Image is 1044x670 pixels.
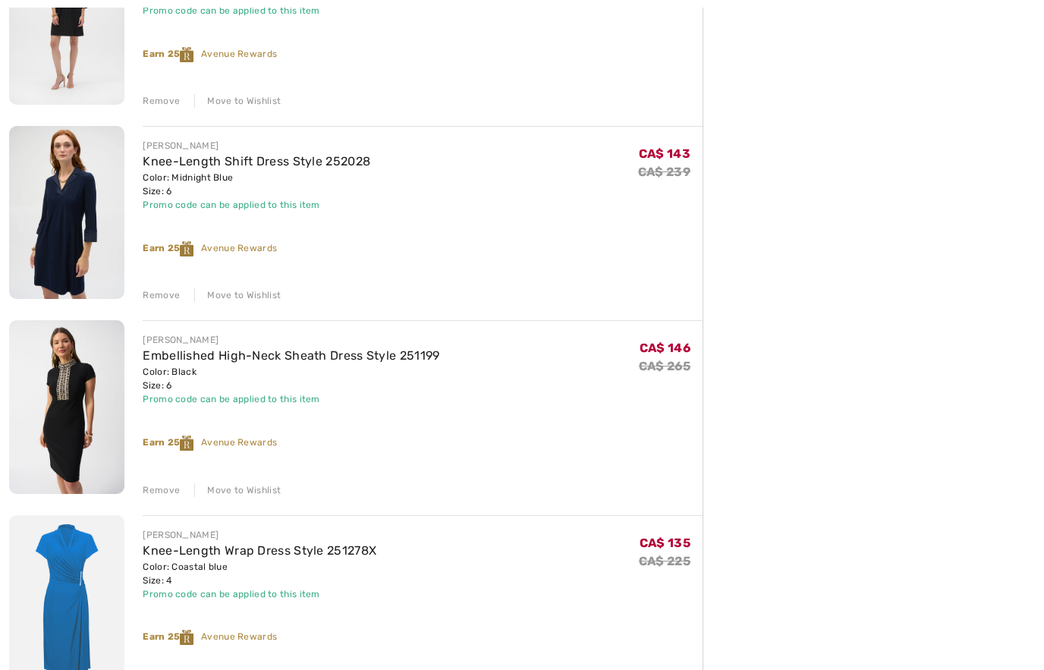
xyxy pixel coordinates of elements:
div: Avenue Rewards [143,436,703,451]
div: Move to Wishlist [194,94,281,108]
s: CA$ 265 [639,359,690,373]
a: Knee-Length Wrap Dress Style 251278X [143,543,376,558]
img: Reward-Logo.svg [180,47,193,62]
strong: Earn 25 [143,243,201,253]
div: [PERSON_NAME] [143,528,376,542]
strong: Earn 25 [143,631,201,642]
img: Embellished High-Neck Sheath Dress Style 251199 [9,320,124,493]
div: Promo code can be applied to this item [143,4,370,17]
span: CA$ 135 [640,536,690,550]
div: Move to Wishlist [194,288,281,302]
s: CA$ 225 [639,554,690,568]
img: Reward-Logo.svg [180,241,193,256]
div: Promo code can be applied to this item [143,587,376,601]
div: [PERSON_NAME] [143,333,439,347]
strong: Earn 25 [143,437,201,448]
div: Color: Black Size: 6 [143,365,439,392]
a: Embellished High-Neck Sheath Dress Style 251199 [143,348,439,363]
div: Move to Wishlist [194,483,281,497]
div: Color: Midnight Blue Size: 6 [143,171,370,198]
span: CA$ 143 [639,146,690,161]
div: Remove [143,94,180,108]
div: Avenue Rewards [143,241,703,256]
img: Reward-Logo.svg [180,630,193,645]
div: Color: Coastal blue Size: 4 [143,560,376,587]
s: CA$ 239 [638,165,690,179]
div: Avenue Rewards [143,47,703,62]
div: Promo code can be applied to this item [143,392,439,406]
a: Knee-Length Shift Dress Style 252028 [143,154,370,168]
div: Avenue Rewards [143,630,703,645]
div: Promo code can be applied to this item [143,198,370,212]
strong: Earn 25 [143,49,201,59]
span: CA$ 146 [640,341,690,355]
div: Remove [143,483,180,497]
img: Reward-Logo.svg [180,436,193,451]
div: Remove [143,288,180,302]
img: Knee-Length Shift Dress Style 252028 [9,126,124,299]
div: [PERSON_NAME] [143,139,370,153]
